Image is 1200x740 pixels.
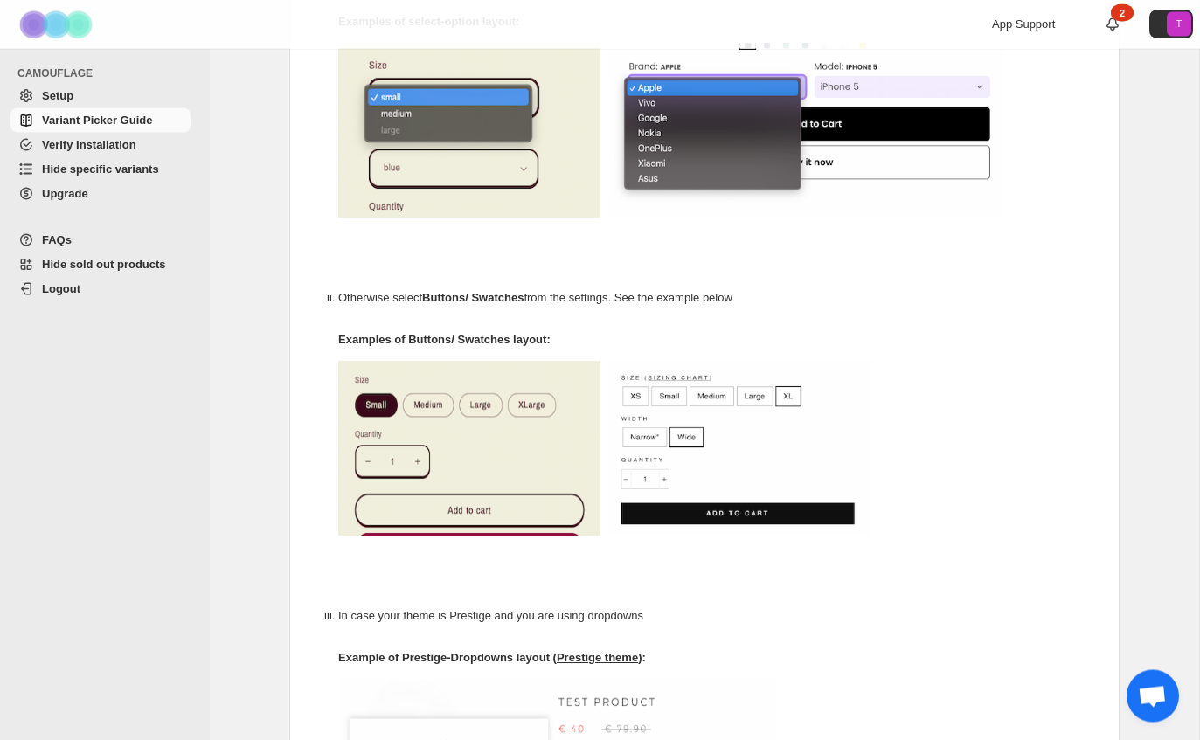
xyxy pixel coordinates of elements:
[10,277,191,301] a: Logout
[42,163,159,176] span: Hide specific variants
[1176,19,1183,30] text: T
[10,108,191,133] a: Variant Picker Guide
[42,187,88,200] span: Upgrade
[338,596,1106,638] p: In case your theme is Prestige and you are using dropdowns
[338,44,600,218] img: camouflage-select-options
[1104,16,1121,33] a: 2
[338,652,646,665] strong: Example of Prestige-Dropdowns layout ( ):
[10,84,191,108] a: Setup
[338,278,1106,320] p: Otherwise select from the settings. See the example below
[42,89,73,102] span: Setup
[10,228,191,252] a: FAQs
[338,334,551,347] strong: Examples of Buttons/ Swatches layout:
[1167,12,1191,37] span: Avatar with initials T
[10,182,191,206] a: Upgrade
[42,233,72,246] span: FAQs
[609,362,871,536] img: camouflage-swatch-2
[10,252,191,277] a: Hide sold out products
[42,282,80,295] span: Logout
[1111,4,1134,22] div: 2
[42,114,152,127] span: Variant Picker Guide
[338,362,600,536] img: camouflage-swatch-1
[10,133,191,157] a: Verify Installation
[17,66,198,80] span: CAMOUFLAGE
[557,652,638,665] span: Prestige theme
[992,17,1055,31] span: App Support
[1149,10,1193,38] button: Avatar with initials T
[1127,670,1179,723] a: Chat abierto
[609,44,1002,218] img: camouflage-select-options-2
[42,138,136,151] span: Verify Installation
[14,1,101,49] img: Camouflage
[422,292,524,305] strong: Buttons/ Swatches
[42,258,166,271] span: Hide sold out products
[10,157,191,182] a: Hide specific variants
